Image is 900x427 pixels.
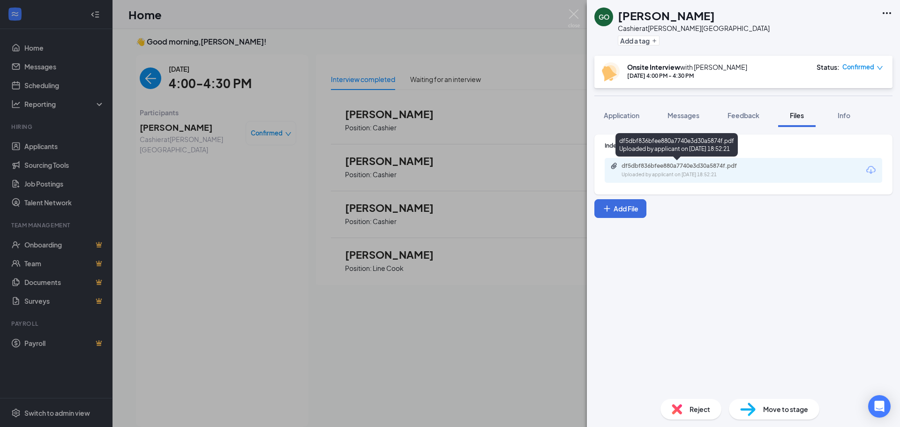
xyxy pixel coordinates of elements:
svg: Plus [652,38,657,44]
div: [DATE] 4:00 PM - 4:30 PM [627,72,747,80]
span: Application [604,111,639,120]
div: GO [599,12,609,22]
span: Reject [690,404,710,414]
svg: Ellipses [881,7,892,19]
span: Move to stage [763,404,808,414]
span: Feedback [727,111,759,120]
button: Add FilePlus [594,199,646,218]
div: df5dbf836bfee880a7740e3d30a5874f.pdf [622,162,753,170]
span: Messages [667,111,699,120]
svg: Download [865,165,877,176]
div: Uploaded by applicant on [DATE] 18:52:21 [622,171,762,179]
h1: [PERSON_NAME] [618,7,715,23]
span: down [877,65,883,71]
span: Files [790,111,804,120]
b: Onsite Interview [627,63,680,71]
div: Open Intercom Messenger [868,395,891,418]
a: Paperclipdf5dbf836bfee880a7740e3d30a5874f.pdfUploaded by applicant on [DATE] 18:52:21 [610,162,762,179]
div: df5dbf836bfee880a7740e3d30a5874f.pdf Uploaded by applicant on [DATE] 18:52:21 [615,133,738,157]
span: Confirmed [842,62,874,72]
div: Cashier at [PERSON_NAME][GEOGRAPHIC_DATA] [618,23,770,33]
div: Status : [817,62,840,72]
button: PlusAdd a tag [618,36,660,45]
span: Info [838,111,850,120]
div: with [PERSON_NAME] [627,62,747,72]
svg: Paperclip [610,162,618,170]
div: Indeed Resume [605,142,882,150]
svg: Plus [602,204,612,213]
